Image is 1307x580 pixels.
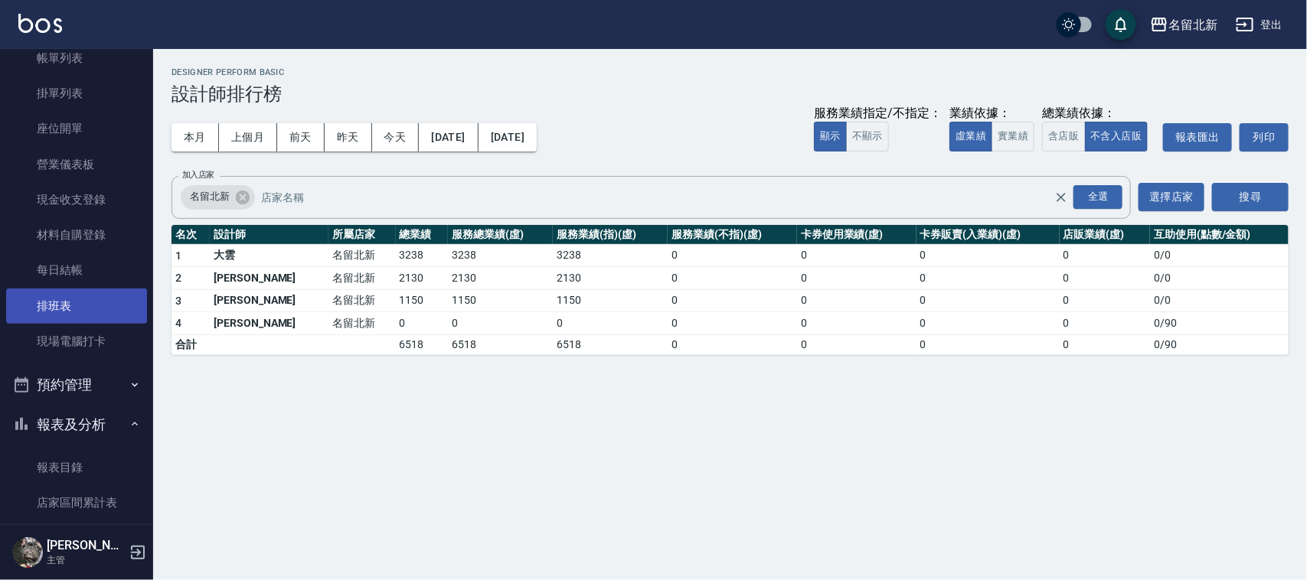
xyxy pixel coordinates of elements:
td: 0 [396,312,449,335]
input: 店家名稱 [257,184,1082,210]
h2: Designer Perform Basic [172,67,1289,77]
td: 3238 [396,244,449,267]
th: 卡券使用業績(虛) [797,225,917,245]
td: 0 [797,312,917,335]
td: 1150 [553,289,668,312]
td: [PERSON_NAME] [210,312,328,335]
td: 0 [917,244,1060,267]
td: 2130 [448,267,553,290]
td: 3238 [448,244,553,267]
button: 報表及分析 [6,405,147,445]
a: 報表目錄 [6,450,147,485]
td: 0 / 90 [1150,312,1289,335]
td: 6518 [553,334,668,354]
td: 0 [797,289,917,312]
th: 店販業績(虛) [1060,225,1151,245]
th: 總業績 [396,225,449,245]
td: 0 / 0 [1150,244,1289,267]
button: 實業績 [992,122,1034,152]
td: 名留北新 [328,244,395,267]
button: 上個月 [219,123,277,152]
td: 2130 [553,267,668,290]
p: 主管 [47,553,125,567]
button: 虛業績 [949,122,992,152]
td: [PERSON_NAME] [210,289,328,312]
td: 3238 [553,244,668,267]
th: 服務業績(指)(虛) [553,225,668,245]
td: 0 [797,334,917,354]
td: 合計 [172,334,210,354]
button: 昨天 [325,123,372,152]
td: 0 [668,244,797,267]
button: 顯示 [814,122,847,152]
div: 總業績依據： [1042,106,1155,122]
a: 店家日報表 [6,521,147,556]
td: 0 / 90 [1150,334,1289,354]
button: 報表匯出 [1163,123,1232,152]
span: 2 [175,272,181,284]
td: 0 [448,312,553,335]
button: 搜尋 [1212,183,1289,211]
button: [DATE] [419,123,478,152]
td: 0 [917,334,1060,354]
span: 1 [175,249,181,262]
div: 服務業績指定/不指定： [814,106,942,122]
a: 材料自購登錄 [6,217,147,253]
th: 所屬店家 [328,225,395,245]
button: 選擇店家 [1139,183,1204,211]
span: 4 [175,317,181,329]
h5: [PERSON_NAME] [47,538,125,553]
td: 1150 [396,289,449,312]
a: 每日結帳 [6,253,147,288]
a: 排班表 [6,288,147,324]
td: 0 [1060,334,1151,354]
td: 2130 [396,267,449,290]
td: 0 [553,312,668,335]
td: 0 [1060,267,1151,290]
a: 店家區間累計表 [6,485,147,520]
img: Person [12,537,43,568]
td: 0 / 0 [1150,289,1289,312]
td: 名留北新 [328,289,395,312]
td: 0 [917,289,1060,312]
label: 加入店家 [182,169,214,181]
td: 名留北新 [328,312,395,335]
button: 本月 [172,123,219,152]
button: [DATE] [479,123,537,152]
td: 6518 [396,334,449,354]
button: 列印 [1240,123,1289,152]
button: 含店販 [1042,122,1085,152]
button: Clear [1051,187,1072,208]
button: 登出 [1230,11,1289,39]
button: 不含入店販 [1085,122,1149,152]
div: 名留北新 [1168,15,1217,34]
td: 0 [917,267,1060,290]
td: 0 [1060,312,1151,335]
button: save [1106,9,1136,40]
td: 0 / 0 [1150,267,1289,290]
th: 服務業績(不指)(虛) [668,225,797,245]
div: 業績依據： [949,106,1034,122]
td: 0 [668,334,797,354]
div: 名留北新 [181,185,255,210]
td: 0 [668,289,797,312]
td: 0 [1060,289,1151,312]
td: 1150 [448,289,553,312]
th: 名次 [172,225,210,245]
td: 0 [668,267,797,290]
table: a dense table [172,225,1289,355]
td: 0 [797,244,917,267]
td: [PERSON_NAME] [210,267,328,290]
span: 3 [175,295,181,307]
button: 不顯示 [846,122,889,152]
button: 名留北新 [1144,9,1224,41]
td: 名留北新 [328,267,395,290]
td: 6518 [448,334,553,354]
th: 服務總業績(虛) [448,225,553,245]
a: 現場電腦打卡 [6,324,147,359]
a: 帳單列表 [6,41,147,76]
button: 今天 [372,123,420,152]
a: 營業儀表板 [6,147,147,182]
td: 0 [668,312,797,335]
